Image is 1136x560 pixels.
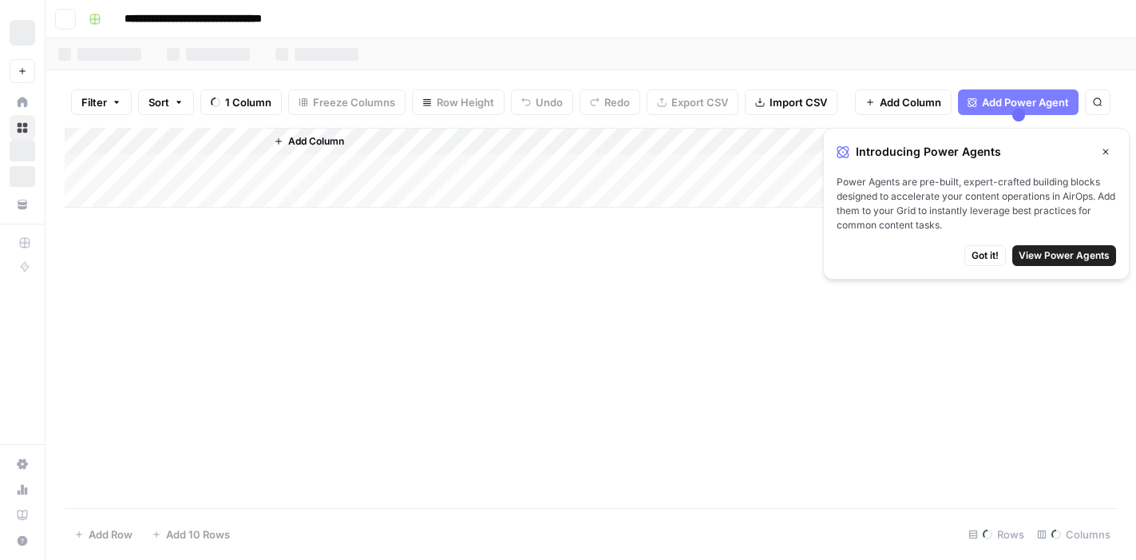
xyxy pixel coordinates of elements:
span: Undo [536,94,563,110]
button: Got it! [964,245,1006,266]
button: Add Row [65,522,142,547]
button: Add 10 Rows [142,522,239,547]
span: Add 10 Rows [166,526,230,542]
a: Browse [10,115,35,141]
button: Freeze Columns [288,89,406,115]
a: Learning Hub [10,502,35,528]
button: Add Power Agent [958,89,1079,115]
button: View Power Agents [1012,245,1116,266]
div: Introducing Power Agents [837,141,1116,162]
button: Help + Support [10,528,35,554]
button: Add Column [267,131,350,152]
span: Sort [148,94,169,110]
span: View Power Agents [1019,248,1110,263]
span: Row Height [437,94,494,110]
a: Your Data [10,192,35,217]
span: 1 Column [225,94,271,110]
button: Export CSV [647,89,738,115]
span: Add Column [880,94,941,110]
span: Power Agents are pre-built, expert-crafted building blocks designed to accelerate your content op... [837,175,1116,232]
button: Row Height [412,89,505,115]
button: Undo [511,89,573,115]
button: Add Column [855,89,952,115]
button: 1 Column [200,89,282,115]
span: Add Power Agent [982,94,1069,110]
span: Add Row [89,526,133,542]
button: Filter [71,89,132,115]
button: Redo [580,89,640,115]
span: Freeze Columns [313,94,395,110]
a: Home [10,89,35,115]
span: Redo [604,94,630,110]
span: Got it! [972,248,999,263]
a: Usage [10,477,35,502]
a: Settings [10,451,35,477]
span: Export CSV [671,94,728,110]
button: Sort [138,89,194,115]
button: Import CSV [745,89,837,115]
span: Filter [81,94,107,110]
span: Add Column [288,134,344,149]
div: Rows [962,522,1031,547]
span: Import CSV [770,94,827,110]
div: Columns [1031,522,1117,547]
